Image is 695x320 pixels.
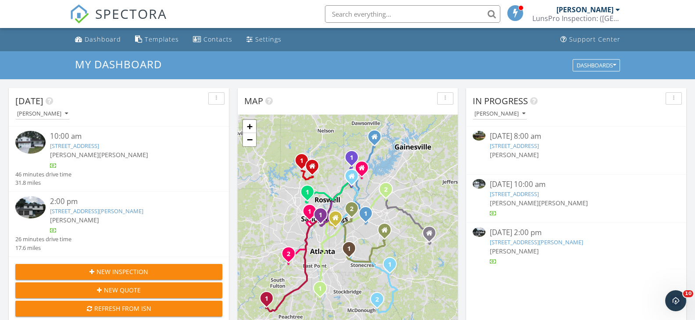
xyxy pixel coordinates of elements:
[15,131,222,187] a: 10:00 am [STREET_ADDRESS] [PERSON_NAME][PERSON_NAME] 46 minutes drive time 31.8 miles
[532,14,620,23] div: LunsPro Inspection: (Atlanta)
[490,238,583,246] a: [STREET_ADDRESS][PERSON_NAME]
[473,108,527,120] button: [PERSON_NAME]
[352,208,357,214] div: 5897 Western Hills Dr, Norcross, GA 30071
[385,230,390,235] div: 3712 Zoey Lee Drive, Snellville GA 30039
[15,282,222,298] button: New Quote
[473,131,485,141] img: 9283519%2Freports%2Fa2beac9d-0dd4-4e02-b495-62c8984ca91f%2Fcover_photos%2FdkSc5ZGjGV2kf3mEjbMk%2F...
[473,227,680,266] a: [DATE] 2:00 pm [STREET_ADDRESS][PERSON_NAME] [PERSON_NAME]
[267,298,272,303] div: 348 Atlantica Dr, Newnan, GA 30263
[473,131,680,169] a: [DATE] 8:00 am [STREET_ADDRESS] [PERSON_NAME]
[349,248,354,253] div: 4023 Snapfinger Way, Decatur, GA 30035
[104,285,141,295] span: New Quote
[75,57,162,71] span: My Dashboard
[321,215,326,220] div: 5001 Powers Ferry Rd NW, Atlanta, GA 30327
[50,131,205,142] div: 10:00 am
[71,32,125,48] a: Dashboard
[15,196,46,218] img: 9564487%2Freports%2Fa0d32086-05b0-4bc0-b581-355bc5039655%2Fcover_photos%2FEGTz3fp56X6FNqdeLdDk%2F...
[302,160,307,165] div: 263 Springs Crossing, Canton, GA 30114
[50,196,205,207] div: 2:00 pm
[300,158,303,164] i: 1
[70,12,167,30] a: SPECTORA
[573,59,620,71] button: Dashboards
[50,142,99,150] a: [STREET_ADDRESS]
[15,179,71,187] div: 31.8 miles
[15,131,46,153] img: 9559868%2Freports%2Fabb4f250-8222-48fd-843d-e3ff2692b579%2Fcover_photos%2FVP3FVmkeiintjbAwsQlw%2F...
[683,290,693,297] span: 10
[15,244,71,252] div: 17.6 miles
[377,299,382,304] div: 800 Turner Rd, McDonough, GA 30252
[189,32,236,48] a: Contacts
[15,95,43,107] span: [DATE]
[50,151,99,159] span: [PERSON_NAME]
[22,304,215,313] div: Refresh from ISN
[386,189,391,194] div: 837 Pine Ridge Dr , Lawrenceville, GA 30043
[490,131,662,142] div: [DATE] 8:00 am
[289,253,294,259] div: 6446 Rosetta Dr #63, Atlanta, GA 30331
[577,62,616,68] div: Dashboards
[243,120,256,133] a: Zoom in
[320,288,325,293] div: 432 Independence Dr, Jonesboro, GA 30238
[50,207,143,215] a: [STREET_ADDRESS][PERSON_NAME]
[474,111,525,117] div: [PERSON_NAME]
[287,251,290,257] i: 2
[15,196,222,252] a: 2:00 pm [STREET_ADDRESS][PERSON_NAME] [PERSON_NAME] 26 minutes drive time 17.6 miles
[352,157,357,162] div: 7430 Northampton Ct, Cumming, GA 30040
[375,297,379,303] i: 2
[490,151,539,159] span: [PERSON_NAME]
[665,290,686,311] iframe: Intercom live chat
[364,211,367,217] i: 1
[255,35,282,43] div: Settings
[539,199,588,207] span: [PERSON_NAME]
[490,190,539,198] a: [STREET_ADDRESS]
[490,199,539,207] span: [PERSON_NAME]
[319,212,322,218] i: 1
[390,264,395,269] div: 1440 Steam Engine Way NE, Conyers, GA 30013
[429,233,435,238] div: 418 Walton St, Monroe Georgia 30655
[384,187,388,193] i: 2
[312,166,317,171] div: 2033 Fairway Crossing Drive, Woodstock GA 30188
[203,35,232,43] div: Contacts
[318,286,322,292] i: 1
[473,179,680,218] a: [DATE] 10:00 am [STREET_ADDRESS] [PERSON_NAME][PERSON_NAME]
[307,192,313,197] div: 2301 Clipper Ln, Marietta, GA 30062
[15,235,71,243] div: 26 minutes drive time
[325,5,500,23] input: Search everything...
[265,296,268,302] i: 1
[490,227,662,238] div: [DATE] 2:00 pm
[17,111,68,117] div: [PERSON_NAME]
[490,179,662,190] div: [DATE] 10:00 am
[243,32,285,48] a: Settings
[243,133,256,146] a: Zoom out
[15,170,71,179] div: 46 minutes drive time
[490,247,539,255] span: [PERSON_NAME]
[352,176,357,181] div: 5174 McGinnis Ferry Road #136, Alpharetta GA 30005
[85,35,121,43] div: Dashboard
[335,218,341,223] div: 3031 Jefferson St., Atlanta GA 30341
[308,209,311,215] i: 1
[569,35,620,43] div: Support Center
[347,246,351,252] i: 1
[374,137,380,142] div: 6395 Hampton Rock Lane, Cumming GA 30041
[310,211,315,216] div: 1664 Terrell Ridge Dr SE, Marietta, GA 30067
[70,4,89,24] img: The Best Home Inspection Software - Spectora
[99,151,148,159] span: [PERSON_NAME]
[366,213,371,218] div: 331 Arcado Rd NW, Lilburn, GA 30047
[132,32,182,48] a: Templates
[95,4,167,23] span: SPECTORA
[96,267,148,276] span: New Inspection
[15,108,70,120] button: [PERSON_NAME]
[473,227,485,237] img: 9564487%2Freports%2Fa0d32086-05b0-4bc0-b581-355bc5039655%2Fcover_photos%2FEGTz3fp56X6FNqdeLdDk%2F...
[362,168,367,173] div: 3952 Trammel Dr., Cumming GA 30041
[473,179,485,189] img: 9559868%2Freports%2Fabb4f250-8222-48fd-843d-e3ff2692b579%2Fcover_photos%2FVP3FVmkeiintjbAwsQlw%2F...
[244,95,263,107] span: Map
[15,301,222,316] button: Refresh from ISN
[388,262,392,268] i: 1
[556,5,613,14] div: [PERSON_NAME]
[473,95,528,107] span: In Progress
[145,35,179,43] div: Templates
[490,142,539,150] a: [STREET_ADDRESS]
[350,206,353,212] i: 2
[350,155,353,161] i: 1
[50,216,99,224] span: [PERSON_NAME]
[306,190,309,196] i: 1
